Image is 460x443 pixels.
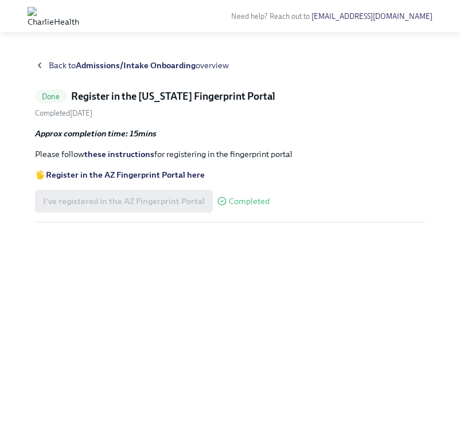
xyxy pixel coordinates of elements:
strong: Approx completion time: 15mins [35,128,157,139]
a: these instructions [84,149,154,159]
span: Completed [229,197,270,206]
span: Need help? Reach out to [231,12,432,21]
p: Please follow for registering in the fingerprint portal [35,148,425,160]
span: Done [35,92,67,101]
a: Back toAdmissions/Intake Onboardingoverview [35,60,425,71]
p: 🖐️ [35,169,425,181]
span: Tuesday, August 26th 2025, 4:36 pm [35,109,92,117]
strong: Admissions/Intake Onboarding [76,60,196,70]
h5: Register in the [US_STATE] Fingerprint Portal [71,89,275,103]
span: Back to overview [49,60,229,71]
img: CharlieHealth [28,7,79,25]
a: Register in the AZ Fingerprint Portal here [46,170,205,180]
a: [EMAIL_ADDRESS][DOMAIN_NAME] [311,12,432,21]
